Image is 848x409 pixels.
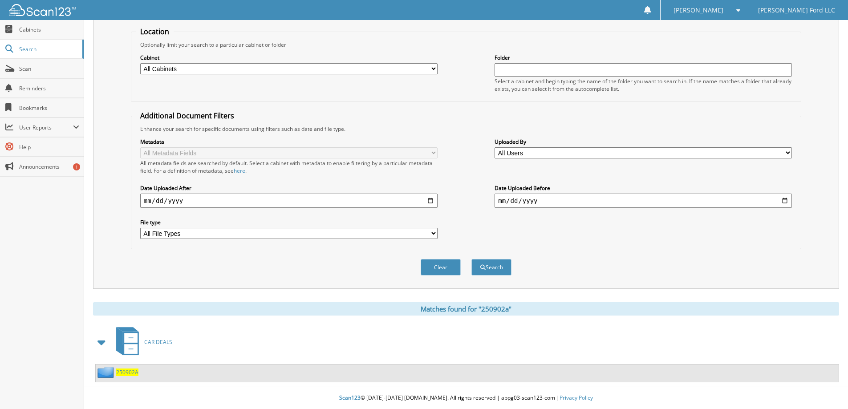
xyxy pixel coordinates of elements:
[421,259,461,275] button: Clear
[140,184,438,192] label: Date Uploaded After
[140,54,438,61] label: Cabinet
[560,394,593,401] a: Privacy Policy
[19,26,79,33] span: Cabinets
[136,27,174,36] legend: Location
[758,8,835,13] span: [PERSON_NAME] Ford LLC
[136,111,239,121] legend: Additional Document Filters
[19,143,79,151] span: Help
[73,163,80,170] div: 1
[19,85,79,92] span: Reminders
[136,125,796,133] div: Enhance your search for specific documents using filters such as date and file type.
[674,8,723,13] span: [PERSON_NAME]
[140,219,438,226] label: File type
[111,324,172,360] a: CAR DEALS
[97,367,116,378] img: folder2.png
[116,369,138,376] a: 250902A
[234,167,245,174] a: here
[93,302,839,316] div: Matches found for "250902a"
[140,159,438,174] div: All metadata fields are searched by default. Select a cabinet with metadata to enable filtering b...
[9,4,76,16] img: scan123-logo-white.svg
[19,104,79,112] span: Bookmarks
[495,54,792,61] label: Folder
[495,184,792,192] label: Date Uploaded Before
[140,138,438,146] label: Metadata
[136,41,796,49] div: Optionally limit your search to a particular cabinet or folder
[471,259,511,275] button: Search
[140,194,438,208] input: start
[19,65,79,73] span: Scan
[495,194,792,208] input: end
[144,338,172,346] span: CAR DEALS
[495,77,792,93] div: Select a cabinet and begin typing the name of the folder you want to search in. If the name match...
[339,394,361,401] span: Scan123
[19,45,78,53] span: Search
[19,163,79,170] span: Announcements
[495,138,792,146] label: Uploaded By
[19,124,73,131] span: User Reports
[84,387,848,409] div: © [DATE]-[DATE] [DOMAIN_NAME]. All rights reserved | appg03-scan123-com |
